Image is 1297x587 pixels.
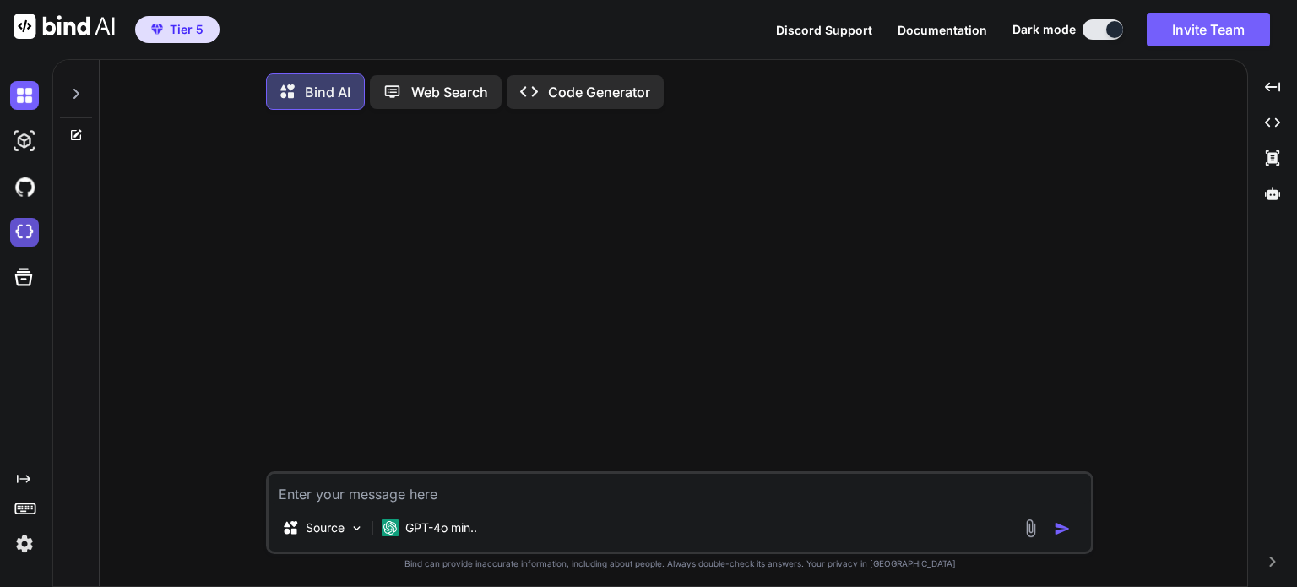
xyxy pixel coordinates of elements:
[776,23,872,37] span: Discord Support
[898,23,987,37] span: Documentation
[1147,13,1270,46] button: Invite Team
[776,21,872,39] button: Discord Support
[10,172,39,201] img: githubDark
[1054,520,1071,537] img: icon
[10,530,39,558] img: settings
[898,21,987,39] button: Documentation
[1012,21,1076,38] span: Dark mode
[170,21,204,38] span: Tier 5
[305,82,350,102] p: Bind AI
[411,82,488,102] p: Web Search
[135,16,220,43] button: premiumTier 5
[405,519,477,536] p: GPT-4o min..
[266,557,1093,570] p: Bind can provide inaccurate information, including about people. Always double-check its answers....
[548,82,650,102] p: Code Generator
[306,519,345,536] p: Source
[10,218,39,247] img: cloudideIcon
[10,81,39,110] img: darkChat
[1021,519,1040,538] img: attachment
[10,127,39,155] img: darkAi-studio
[350,521,364,535] img: Pick Models
[151,24,163,35] img: premium
[14,14,115,39] img: Bind AI
[382,519,399,536] img: GPT-4o mini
